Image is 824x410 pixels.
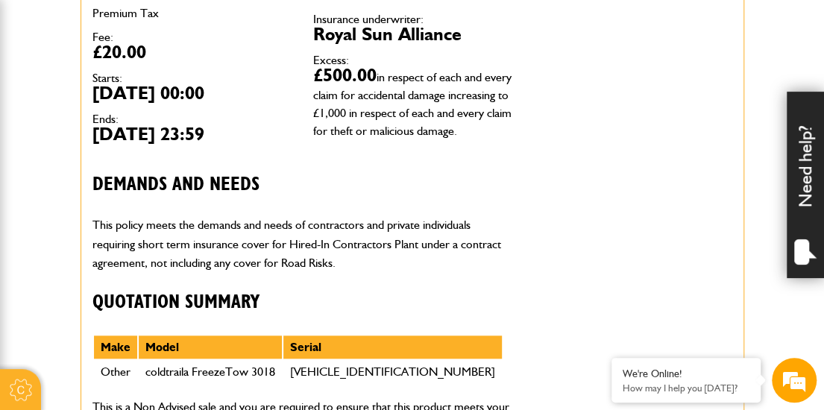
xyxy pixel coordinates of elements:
[92,174,512,197] h3: Demands and needs
[312,54,511,66] dt: Excess:
[92,72,291,84] dt: Starts:
[138,335,283,360] th: Model
[312,66,511,138] dd: £500.00
[19,138,272,171] input: Enter your last name
[92,215,512,273] p: This policy meets the demands and needs of contractors and private individuals requiring short te...
[283,335,503,360] th: Serial
[623,382,749,394] p: How may I help you today?
[93,335,138,360] th: Make
[19,182,272,215] input: Enter your email address
[92,84,291,102] dd: [DATE] 00:00
[19,270,272,322] textarea: Type your message and hit 'Enter'
[25,83,63,104] img: d_20077148190_company_1631870298795_20077148190
[138,359,283,385] td: coldtraila FreezeTow 3018
[312,25,511,43] dd: Royal Sun Alliance
[92,31,291,43] dt: Fee:
[283,359,503,385] td: [VEHICLE_IDENTIFICATION_NUMBER]
[92,43,291,61] dd: £20.00
[92,291,512,315] h3: Quotation Summary
[623,368,749,380] div: We're Online!
[245,7,280,43] div: Minimize live chat window
[312,70,511,138] span: in respect of each and every claim for accidental damage increasing to £1,000 in respect of each ...
[78,83,251,103] div: Chat with us now
[203,314,271,334] em: Start Chat
[93,359,138,385] td: Other
[92,113,291,125] dt: Ends:
[92,125,291,143] dd: [DATE] 23:59
[312,13,511,25] dt: Insurance underwriter:
[787,92,824,278] div: Need help?
[19,226,272,259] input: Enter your phone number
